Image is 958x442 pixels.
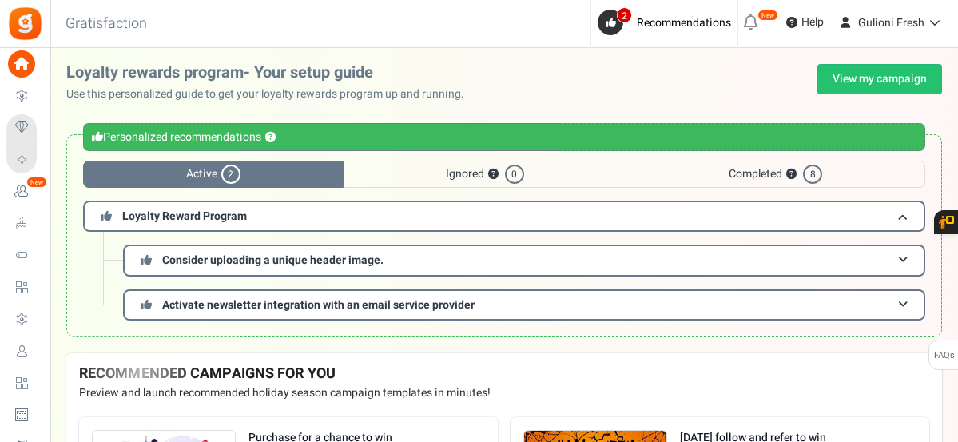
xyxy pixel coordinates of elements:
[797,14,824,30] span: Help
[757,10,778,21] em: New
[66,64,477,82] h2: Loyalty rewards program- Your setup guide
[66,86,477,102] p: Use this personalized guide to get your loyalty rewards program up and running.
[122,208,247,225] span: Loyalty Reward Program
[803,165,822,184] span: 8
[83,123,925,151] div: Personalized recommendations
[162,297,475,313] span: Activate newsletter integration with an email service provider
[48,8,165,40] h3: Gratisfaction
[488,169,499,180] button: ?
[344,161,626,188] span: Ignored
[617,7,632,23] span: 2
[933,340,955,371] span: FAQs
[786,169,797,180] button: ?
[780,10,830,35] a: Help
[265,133,276,143] button: ?
[83,161,344,188] span: Active
[6,178,43,205] a: New
[221,165,240,184] span: 2
[162,252,384,269] span: Consider uploading a unique header image.
[858,14,924,31] span: Gulioni Fresh
[637,14,731,31] span: Recommendations
[7,6,43,42] img: Gratisfaction
[79,366,929,382] h4: RECOMMENDED CAMPAIGNS FOR YOU
[79,385,929,401] p: Preview and launch recommended holiday season campaign templates in minutes!
[626,161,925,188] span: Completed
[817,64,942,94] a: View my campaign
[598,10,737,35] a: 2 Recommendations
[505,165,524,184] span: 0
[26,177,47,188] em: New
